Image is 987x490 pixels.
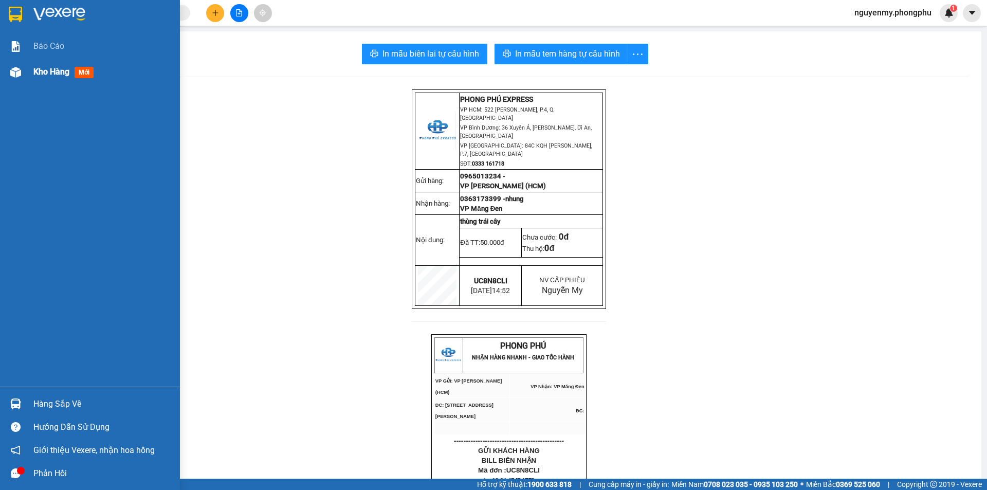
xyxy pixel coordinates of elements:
[505,195,524,203] span: nhung
[206,4,224,22] button: plus
[11,445,21,455] span: notification
[474,277,507,285] span: UC8N8CLI
[950,5,957,12] sup: 1
[888,479,889,490] span: |
[460,205,502,212] span: VP Măng Đen
[435,342,461,368] img: logo
[522,233,569,241] span: Chưa cước:
[259,9,266,16] span: aim
[11,468,21,478] span: message
[704,480,798,488] strong: 0708 023 035 - 0935 103 250
[944,8,954,17] img: icon-new-feature
[10,398,21,409] img: warehouse-icon
[522,245,554,252] span: Thu hộ:
[230,4,248,22] button: file-add
[416,199,450,207] span: Nhận hàng:
[419,113,456,150] img: logo
[542,285,583,295] span: Nguyễn My
[576,408,584,413] span: ĐC:
[460,172,505,180] span: 0965013234 -
[11,422,21,432] span: question-circle
[478,466,540,474] span: Mã đơn :
[33,420,172,435] div: Hướng dẫn sử dụng
[460,95,533,103] strong: PHONG PHÚ EXPRESS
[589,479,669,490] span: Cung cấp máy in - giấy in:
[75,67,94,78] span: mới
[33,67,69,77] span: Kho hàng
[33,40,64,52] span: Báo cáo
[460,124,592,139] span: VP Bình Dương: 36 Xuyên Á, [PERSON_NAME], Dĩ An, [GEOGRAPHIC_DATA]
[482,457,537,464] span: BILL BIÊN NHẬN
[460,106,555,121] span: VP HCM: 522 [PERSON_NAME], P.4, Q.[GEOGRAPHIC_DATA]
[460,142,592,157] span: VP [GEOGRAPHIC_DATA]: 84C KQH [PERSON_NAME], P.7, [GEOGRAPHIC_DATA]
[671,479,798,490] span: Miền Nam
[10,41,21,52] img: solution-icon
[9,7,22,22] img: logo-vxr
[484,477,534,483] span: In :
[435,378,502,395] span: VP Gửi: VP [PERSON_NAME] (HCM)
[539,276,585,284] span: NV CẤP PHIẾU
[478,447,540,455] span: GỬI KHÁCH HÀNG
[33,466,172,481] div: Phản hồi
[846,6,940,19] span: nguyenmy.phongphu
[952,5,955,12] span: 1
[500,341,546,351] span: PHONG PHÚ
[416,177,444,185] span: Gửi hàng:
[460,160,504,167] span: SĐT:
[527,480,572,488] strong: 1900 633 818
[492,477,534,483] span: 18:24:47 [DATE]
[472,160,504,167] strong: 0333 161718
[963,4,981,22] button: caret-down
[967,8,977,17] span: caret-down
[10,67,21,78] img: warehouse-icon
[579,479,581,490] span: |
[435,403,493,419] span: ĐC: [STREET_ADDRESS][PERSON_NAME]
[800,482,803,486] span: ⚪️
[806,479,880,490] span: Miền Bắc
[235,9,243,16] span: file-add
[930,481,937,488] span: copyright
[460,182,546,190] span: VP [PERSON_NAME] (HCM)
[454,437,564,445] span: ----------------------------------------------
[480,239,504,246] span: 50.000đ
[531,384,584,389] span: VP Nhận: VP Măng Đen
[254,4,272,22] button: aim
[628,48,648,61] span: more
[506,466,540,474] span: UC8N8CLI
[836,480,880,488] strong: 0369 525 060
[515,47,620,60] span: In mẫu tem hàng tự cấu hình
[495,44,628,64] button: printerIn mẫu tem hàng tự cấu hình
[460,239,504,246] span: Đã TT:
[492,286,510,295] span: 14:52
[559,232,569,242] span: 0đ
[628,44,648,64] button: more
[471,286,510,295] span: [DATE]
[503,49,511,59] span: printer
[33,396,172,412] div: Hàng sắp về
[362,44,487,64] button: printerIn mẫu biên lai tự cấu hình
[212,9,219,16] span: plus
[33,444,155,457] span: Giới thiệu Vexere, nhận hoa hồng
[477,479,572,490] span: Hỗ trợ kỹ thuật:
[460,195,505,203] span: 0363173399 -
[416,236,445,244] span: Nội dung:
[460,217,501,225] span: thùng trái cây
[544,243,554,253] span: 0đ
[472,354,574,361] strong: NHẬN HÀNG NHANH - GIAO TỐC HÀNH
[370,49,378,59] span: printer
[382,47,479,60] span: In mẫu biên lai tự cấu hình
